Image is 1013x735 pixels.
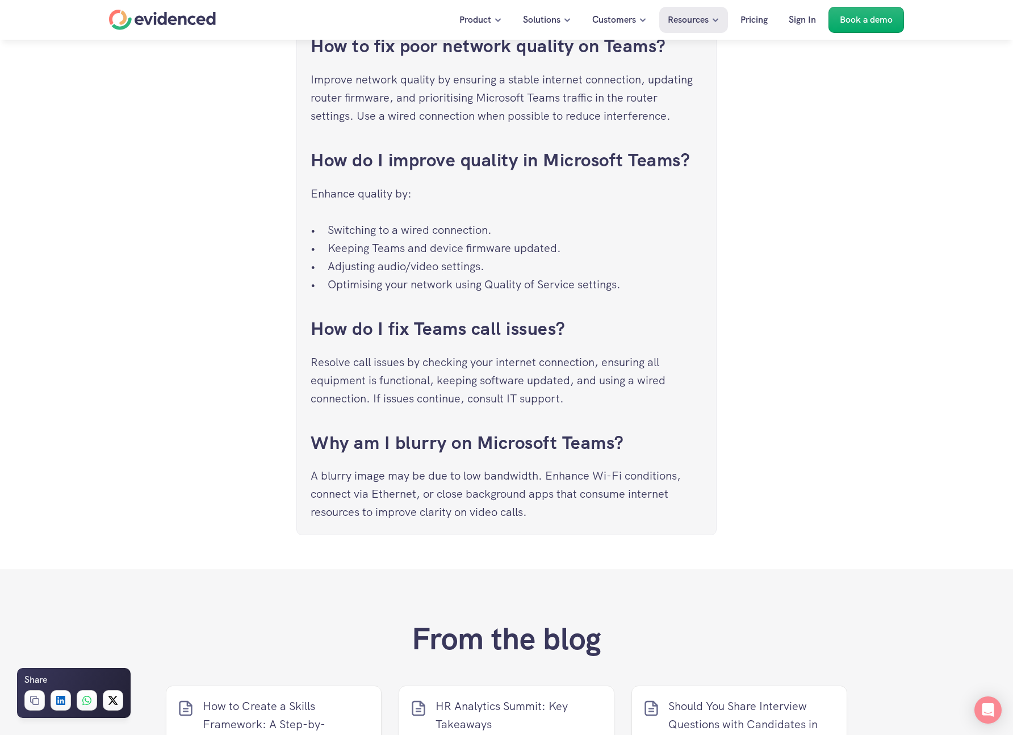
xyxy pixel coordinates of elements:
p: Switching to a wired connection. [328,221,702,239]
h2: From the blog [412,620,601,657]
a: Home [109,10,216,30]
p: Optimising your network using Quality of Service settings. [328,275,702,293]
a: How do I improve quality in Microsoft Teams? [311,148,690,172]
p: Pricing [740,12,768,27]
a: Pricing [732,7,776,33]
p: HR Analytics Summit: Key Takeaways [436,697,603,733]
p: Sign In [789,12,816,27]
a: Book a demo [828,7,904,33]
p: Product [459,12,491,27]
div: Open Intercom Messenger [974,696,1002,724]
p: Book a demo [840,12,893,27]
p: Improve network quality by ensuring a stable internet connection, updating router firmware, and p... [311,70,702,125]
p: Solutions [523,12,560,27]
a: How do I fix Teams call issues? [311,317,566,341]
h6: Share [24,673,47,687]
p: A blurry image may be due to low bandwidth. Enhance Wi-Fi conditions, connect via Ethernet, or cl... [311,467,702,521]
p: Enhance quality by: [311,184,702,203]
p: Adjusting audio/video settings. [328,257,702,275]
a: Why am I blurry on Microsoft Teams? [311,431,624,455]
p: Customers [592,12,636,27]
p: Resources [668,12,709,27]
p: Keeping Teams and device firmware updated. [328,239,702,257]
p: Resolve call issues by checking your internet connection, ensuring all equipment is functional, k... [311,353,702,408]
a: Sign In [780,7,824,33]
